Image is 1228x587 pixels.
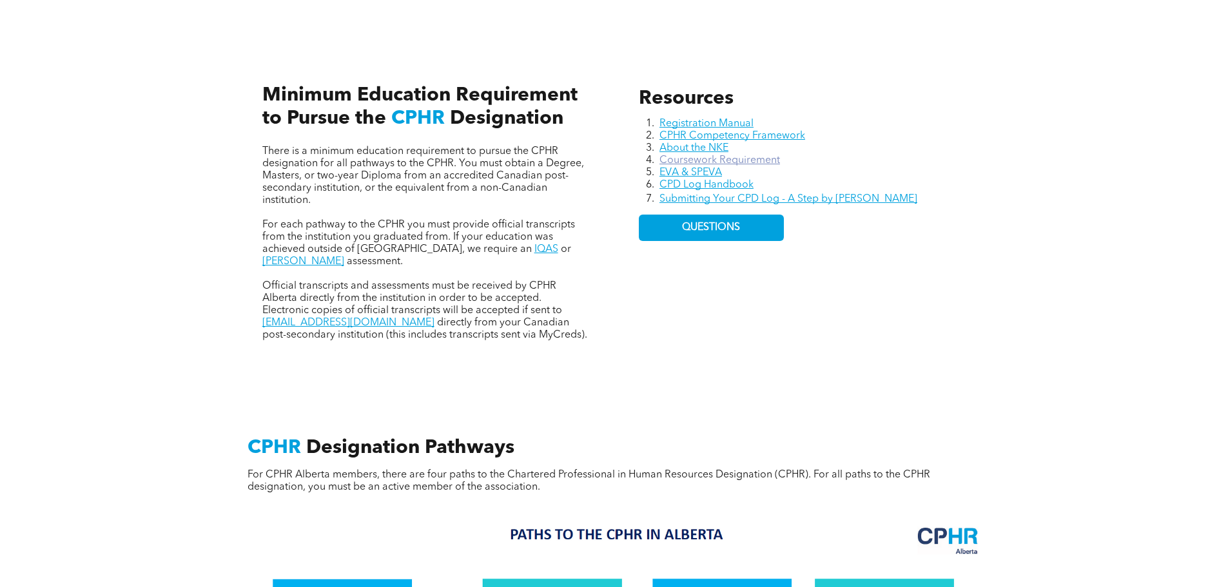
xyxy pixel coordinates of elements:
[391,109,445,128] span: CPHR
[659,119,754,129] a: Registration Manual
[262,256,344,267] a: [PERSON_NAME]
[659,131,805,141] a: CPHR Competency Framework
[561,244,571,255] span: or
[248,438,301,457] span: CPHR
[306,438,514,457] span: Designation Pathways
[659,180,754,190] a: CPD Log Handbook
[659,155,780,166] a: Coursework Requirement
[248,470,930,492] span: For CPHR Alberta members, there are four paths to the Chartered Professional in Human Resources D...
[659,194,917,204] a: Submitting Your CPD Log - A Step by [PERSON_NAME]
[659,143,728,153] a: About the NKE
[639,215,784,241] a: QUESTIONS
[262,281,562,316] span: Official transcripts and assessments must be received by CPHR Alberta directly from the instituti...
[682,222,740,234] span: QUESTIONS
[262,220,575,255] span: For each pathway to the CPHR you must provide official transcripts from the institution you gradu...
[262,318,434,328] a: [EMAIL_ADDRESS][DOMAIN_NAME]
[639,89,734,108] span: Resources
[262,86,578,128] span: Minimum Education Requirement to Pursue the
[659,168,722,178] a: EVA & SPEVA
[534,244,558,255] a: IQAS
[262,146,584,206] span: There is a minimum education requirement to pursue the CPHR designation for all pathways to the C...
[450,109,563,128] span: Designation
[347,256,403,267] span: assessment.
